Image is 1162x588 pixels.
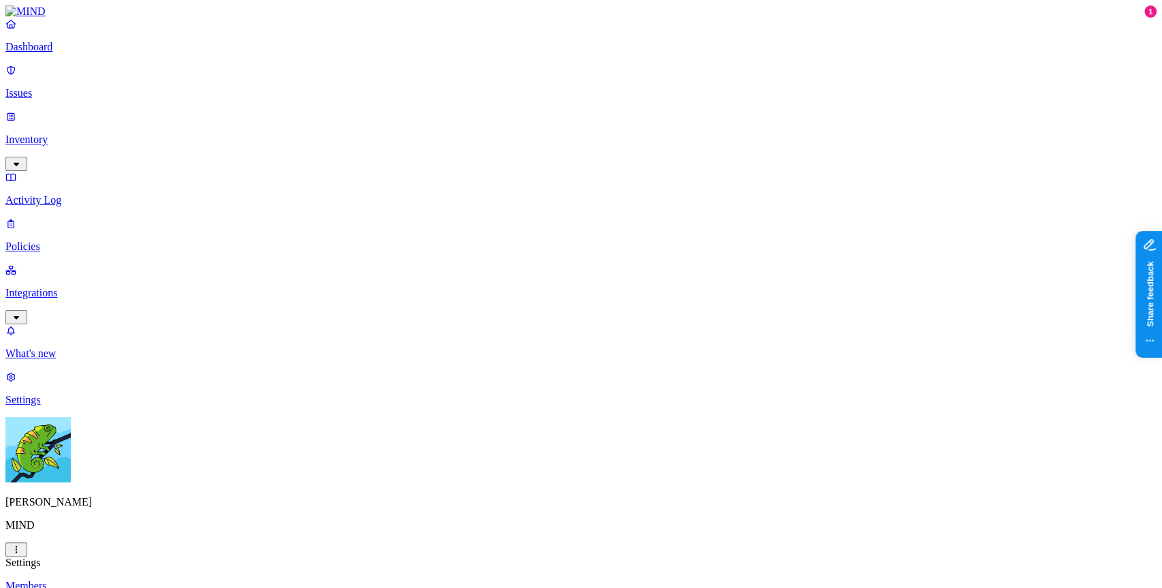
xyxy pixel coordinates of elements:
p: Dashboard [5,41,1157,53]
div: 1 [1144,5,1157,18]
div: Settings [5,557,1157,569]
a: Settings [5,371,1157,406]
a: Dashboard [5,18,1157,53]
a: What's new [5,324,1157,360]
img: MIND [5,5,46,18]
p: [PERSON_NAME] [5,496,1157,508]
a: Activity Log [5,171,1157,206]
p: Policies [5,241,1157,253]
p: Integrations [5,287,1157,299]
p: Inventory [5,134,1157,146]
a: Issues [5,64,1157,99]
p: What's new [5,347,1157,360]
a: Policies [5,217,1157,253]
a: Integrations [5,264,1157,322]
p: MIND [5,519,1157,531]
p: Issues [5,87,1157,99]
p: Settings [5,394,1157,406]
a: MIND [5,5,1157,18]
p: Activity Log [5,194,1157,206]
a: Inventory [5,110,1157,169]
img: Yuval Meshorer [5,417,71,482]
